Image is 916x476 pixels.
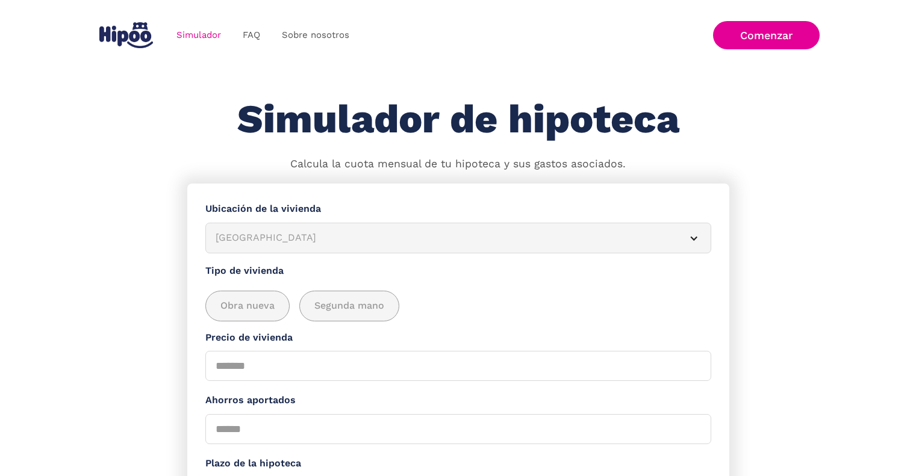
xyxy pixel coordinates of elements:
div: [GEOGRAPHIC_DATA] [216,230,672,246]
a: Sobre nosotros [271,23,360,47]
label: Plazo de la hipoteca [205,456,711,471]
a: Comenzar [713,21,820,49]
h1: Simulador de hipoteca [237,97,679,141]
label: Ahorros aportados [205,393,711,408]
label: Ubicación de la vivienda [205,202,711,217]
div: add_description_here [205,291,711,321]
p: Calcula la cuota mensual de tu hipoteca y sus gastos asociados. [290,156,626,172]
label: Precio de vivienda [205,330,711,345]
span: Segunda mano [314,298,384,314]
article: [GEOGRAPHIC_DATA] [205,223,711,253]
a: FAQ [232,23,271,47]
span: Obra nueva [220,298,275,314]
a: home [97,17,156,53]
label: Tipo de vivienda [205,264,711,279]
a: Simulador [166,23,232,47]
